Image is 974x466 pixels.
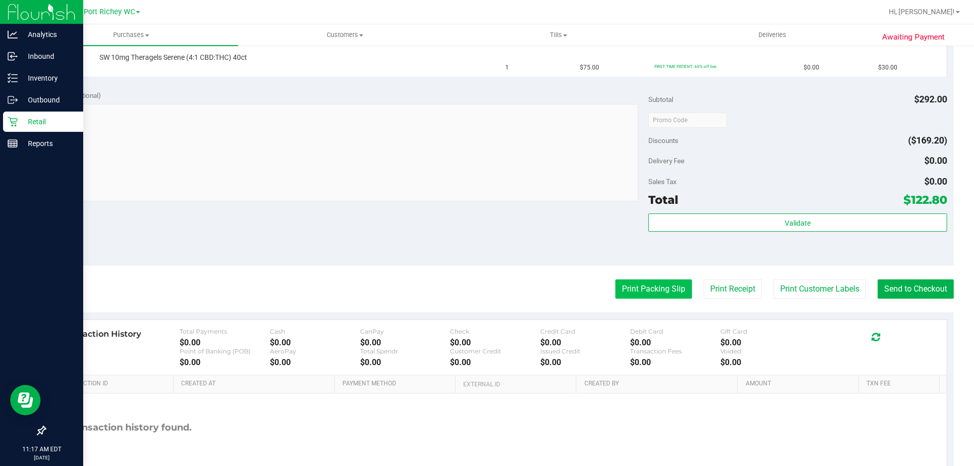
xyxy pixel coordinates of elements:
[18,50,79,62] p: Inbound
[18,94,79,106] p: Outbound
[704,279,762,299] button: Print Receipt
[630,338,720,347] div: $0.00
[99,53,247,62] span: SW 10mg Theragels Serene (4:1 CBD:THC) 40ct
[360,328,450,335] div: CanPay
[270,357,360,367] div: $0.00
[18,137,79,150] p: Reports
[630,328,720,335] div: Debit Card
[648,177,677,186] span: Sales Tax
[180,328,270,335] div: Total Payments
[804,63,819,73] span: $0.00
[8,138,18,149] inline-svg: Reports
[8,117,18,127] inline-svg: Retail
[180,357,270,367] div: $0.00
[720,357,811,367] div: $0.00
[238,24,451,46] a: Customers
[924,176,947,187] span: $0.00
[5,445,79,454] p: 11:17 AM EDT
[450,347,540,355] div: Customer Credit
[360,347,450,355] div: Total Spendr
[745,30,800,40] span: Deliveries
[908,135,947,146] span: ($169.20)
[866,380,935,388] a: Txn Fee
[924,155,947,166] span: $0.00
[654,64,716,69] span: FIRST TIME PATIENT: 60% off line
[10,385,41,415] iframe: Resource center
[746,380,855,388] a: Amount
[8,51,18,61] inline-svg: Inbound
[630,347,720,355] div: Transaction Fees
[270,328,360,335] div: Cash
[648,95,673,103] span: Subtotal
[360,357,450,367] div: $0.00
[450,328,540,335] div: Check
[505,63,509,73] span: 1
[8,29,18,40] inline-svg: Analytics
[580,63,599,73] span: $75.00
[450,357,540,367] div: $0.00
[455,375,576,393] th: External ID
[238,30,451,40] span: Customers
[540,328,631,335] div: Credit Card
[18,116,79,128] p: Retail
[584,380,734,388] a: Created By
[342,380,451,388] a: Payment Method
[720,347,811,355] div: Voided
[666,24,879,46] a: Deliveries
[774,279,866,299] button: Print Customer Labels
[882,31,945,43] span: Awaiting Payment
[180,347,270,355] div: Point of Banking (POB)
[785,219,811,227] span: Validate
[630,357,720,367] div: $0.00
[180,338,270,347] div: $0.00
[8,73,18,83] inline-svg: Inventory
[18,28,79,41] p: Analytics
[720,338,811,347] div: $0.00
[878,279,954,299] button: Send to Checkout
[451,24,665,46] a: Tills
[18,72,79,84] p: Inventory
[648,157,684,165] span: Delivery Fee
[648,113,727,128] input: Promo Code
[67,8,135,16] span: New Port Richey WC
[450,338,540,347] div: $0.00
[452,30,665,40] span: Tills
[540,338,631,347] div: $0.00
[270,338,360,347] div: $0.00
[360,338,450,347] div: $0.00
[24,30,238,40] span: Purchases
[52,393,192,462] div: No transaction history found.
[878,63,897,73] span: $30.00
[648,193,678,207] span: Total
[648,213,947,232] button: Validate
[24,24,238,46] a: Purchases
[720,328,811,335] div: Gift Card
[60,380,169,388] a: Transaction ID
[8,95,18,105] inline-svg: Outbound
[540,347,631,355] div: Issued Credit
[5,454,79,461] p: [DATE]
[181,380,330,388] a: Created At
[903,193,947,207] span: $122.80
[270,347,360,355] div: AeroPay
[615,279,692,299] button: Print Packing Slip
[914,94,947,104] span: $292.00
[889,8,955,16] span: Hi, [PERSON_NAME]!
[648,131,678,150] span: Discounts
[540,357,631,367] div: $0.00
